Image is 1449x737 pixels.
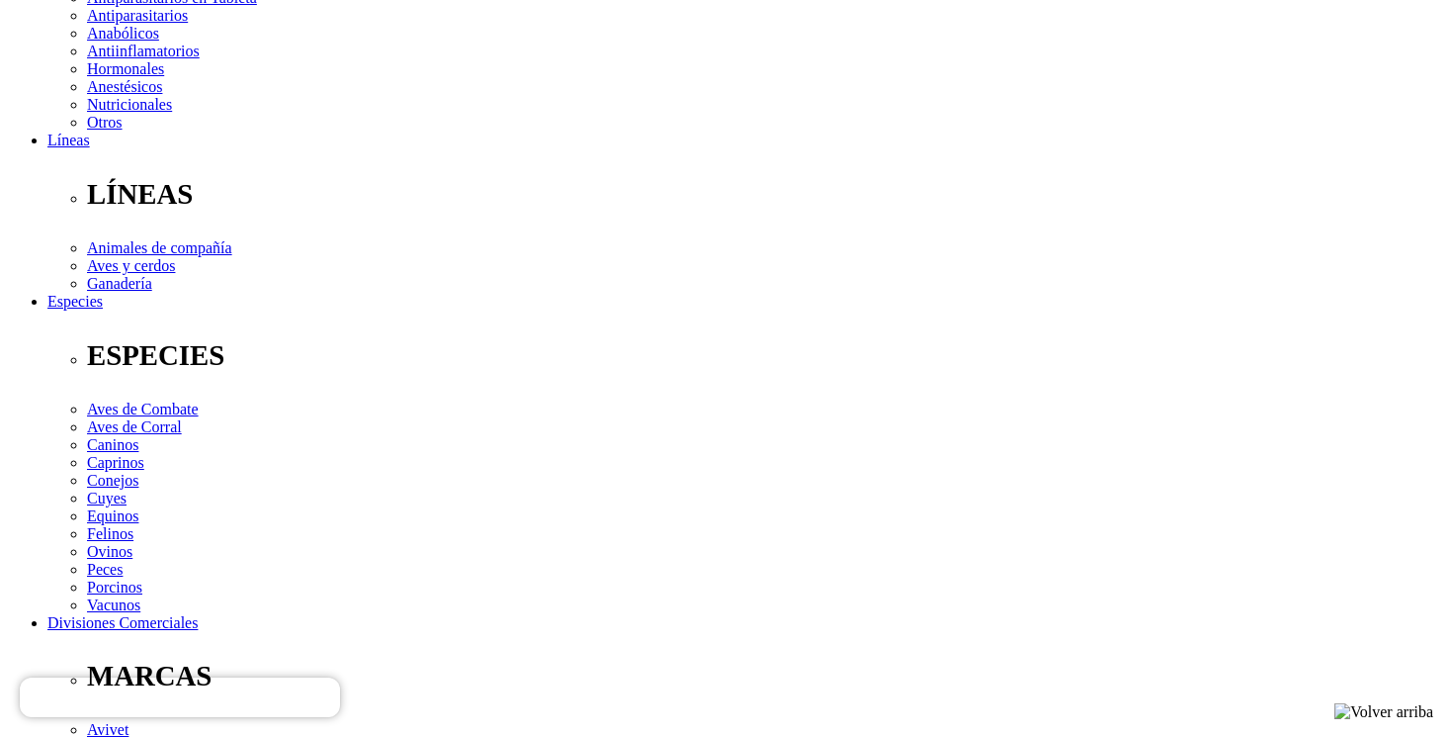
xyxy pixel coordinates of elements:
[87,25,159,42] a: Anabólicos
[87,257,175,274] a: Aves y cerdos
[87,418,182,435] a: Aves de Corral
[20,678,340,717] iframe: Brevo live chat
[87,239,232,256] a: Animales de compañía
[87,597,140,613] a: Vacunos
[87,7,188,24] a: Antiparasitarios
[87,114,123,131] a: Otros
[87,660,1441,692] p: MARCAS
[47,132,90,148] a: Líneas
[87,490,127,507] a: Cuyes
[87,178,1441,211] p: LÍNEAS
[87,78,162,95] a: Anestésicos
[87,561,123,578] a: Peces
[87,96,172,113] a: Nutricionales
[87,275,152,292] a: Ganadería
[87,472,138,489] a: Conejos
[87,436,138,453] a: Caninos
[87,543,132,560] a: Ovinos
[87,339,1441,372] p: ESPECIES
[87,43,200,59] a: Antiinflamatorios
[87,401,199,417] a: Aves de Combate
[1334,703,1433,721] img: Volver arriba
[87,454,144,471] a: Caprinos
[47,293,103,310] a: Especies
[87,507,138,524] a: Equinos
[47,614,198,631] a: Divisiones Comerciales
[87,60,164,77] a: Hormonales
[87,579,142,596] a: Porcinos
[87,525,133,542] a: Felinos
